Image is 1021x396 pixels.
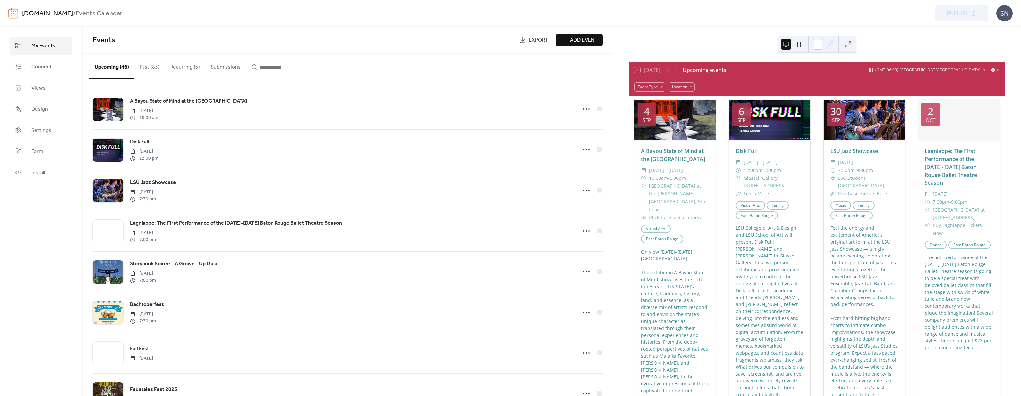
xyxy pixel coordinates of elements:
[570,36,598,44] span: Add Event
[830,158,836,166] div: ​
[736,190,741,198] div: ​
[31,84,46,92] span: Views
[925,190,930,198] div: ​
[130,189,156,196] span: [DATE]
[830,174,836,182] div: ​
[8,8,18,19] img: logo
[641,174,646,182] div: ​
[830,147,878,155] a: LSU Jazz Showcase
[130,138,149,146] span: Disk Full
[830,166,836,174] div: ​
[641,182,646,190] div: ​
[838,190,887,197] a: Purchase Tickets Here
[744,158,778,166] span: [DATE] - [DATE]
[925,147,977,186] a: Lagniappe: The First Performance of the [DATE]-[DATE] Baton Rouge Ballet Theatre Season
[649,214,702,220] a: Click here to learn more
[10,121,72,139] a: Settings
[130,318,156,325] span: 7:30 pm
[73,7,76,20] b: /
[925,198,930,206] div: ​
[933,206,993,222] span: [GEOGRAPHIC_DATA] at [STREET_ADDRESS]
[130,229,156,236] span: [DATE]
[130,385,177,394] a: Federales Fest 2025
[89,54,134,79] button: Upcoming (46)
[130,196,156,203] span: 7:30 pm
[764,166,781,174] span: 1:00pm
[31,148,43,156] span: Form
[130,355,153,362] span: [DATE]
[856,166,873,174] span: 9:00pm
[31,105,48,113] span: Design
[10,79,72,97] a: Views
[641,166,646,174] div: ​
[644,106,650,116] div: 4
[832,118,840,123] div: Sep
[649,182,709,214] span: [GEOGRAPHIC_DATA] at the [PERSON_NAME][GEOGRAPHIC_DATA], 5th floor
[130,114,158,121] span: 10:00 am
[641,147,705,163] a: A Bayou State of Mind at the [GEOGRAPHIC_DATA]
[22,7,73,20] a: [DOMAIN_NAME]
[130,345,149,353] a: Fall Fest
[130,138,149,146] a: Disk Full
[763,166,764,174] span: -
[925,206,930,214] div: ​
[130,219,342,227] span: Lagniappe: The First Performance of the [DATE]-[DATE] Baton Rouge Ballet Theatre Season
[76,7,122,20] b: Events Calendar
[10,164,72,181] a: Install
[744,174,804,190] span: Glassell Gallery [STREET_ADDRESS]
[933,198,949,206] span: 7:00pm
[926,118,935,123] div: Oct
[130,236,156,243] span: 7:00 pm
[744,190,769,197] a: Learn More
[130,219,342,228] a: Lagniappe: The First Performance of the [DATE]-[DATE] Baton Rouge Ballet Theatre Season
[130,260,217,268] a: Storybook Soirée – A Grown - Up Gala
[737,118,746,123] div: Sep
[130,107,158,114] span: [DATE]
[933,190,948,198] span: [DATE]
[529,36,548,44] span: Export
[130,311,156,318] span: [DATE]
[736,147,757,155] a: Disk Full
[933,222,982,236] a: Buy Lagniappe Tickets Now
[130,345,149,353] span: Fall Fest
[130,270,156,277] span: [DATE]
[643,118,651,123] div: Sep
[668,174,670,182] span: -
[875,68,981,72] span: (GMT-06:00) [GEOGRAPHIC_DATA]/[GEOGRAPHIC_DATA]
[683,66,726,74] div: Upcoming events
[10,142,72,160] a: Form
[736,174,741,182] div: ​
[134,54,165,78] button: Past (83)
[838,166,855,174] span: 7:30pm
[649,174,668,182] span: 10:00am
[951,198,967,206] span: 9:00pm
[130,300,164,309] a: Bachtoberfest
[165,54,205,78] button: Recurring (5)
[205,54,246,78] button: Submissions
[10,58,72,76] a: Connect
[93,33,115,48] span: Events
[925,221,930,229] div: ​
[31,63,52,71] span: Connect
[130,98,247,105] span: A Bayou State of Mind at the [GEOGRAPHIC_DATA]
[838,158,853,166] span: [DATE]
[10,100,72,118] a: Design
[996,5,1013,21] div: SN
[514,34,553,46] a: Export
[31,127,51,135] span: Settings
[10,37,72,55] a: My Events
[130,148,159,155] span: [DATE]
[641,214,646,221] div: ​
[130,155,159,162] span: 12:00 pm
[744,166,763,174] span: 12:00pm
[670,174,686,182] span: 5:00pm
[830,106,841,116] div: 30
[918,254,1000,351] div: The first performance of the [DATE]-[DATE] Baton Rouge Ballet Theatre season is going to be a spe...
[830,190,836,198] div: ​
[130,178,176,187] a: LSU Jazz Showcase
[556,34,603,46] button: Add Event
[855,166,856,174] span: -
